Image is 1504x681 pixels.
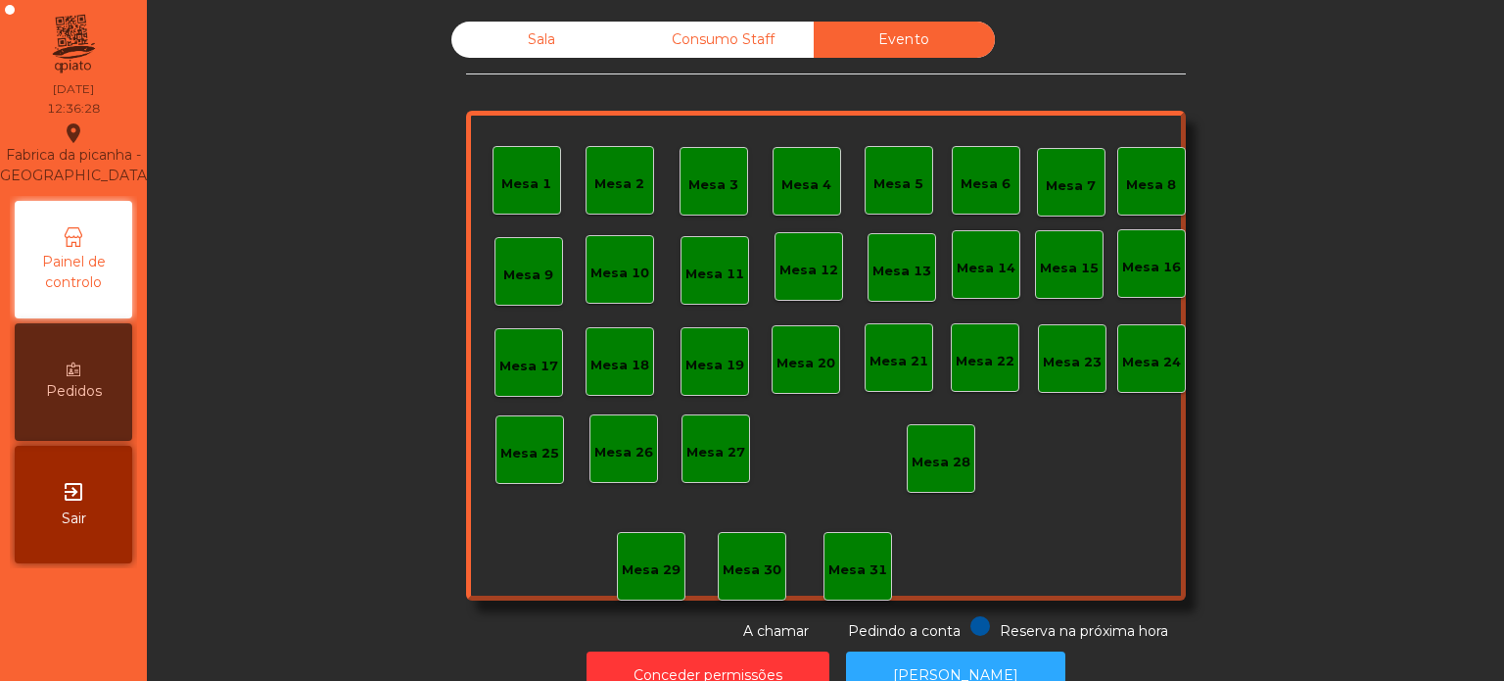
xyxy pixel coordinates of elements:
[590,356,649,375] div: Mesa 18
[62,509,86,529] span: Sair
[1122,258,1181,277] div: Mesa 16
[49,10,97,78] img: qpiato
[779,261,838,280] div: Mesa 12
[686,443,745,462] div: Mesa 27
[776,354,835,373] div: Mesa 20
[957,259,1015,278] div: Mesa 14
[1043,353,1102,372] div: Mesa 23
[828,560,887,580] div: Mesa 31
[848,622,961,640] span: Pedindo a conta
[961,174,1010,194] div: Mesa 6
[743,622,809,640] span: A chamar
[53,80,94,98] div: [DATE]
[869,352,928,371] div: Mesa 21
[1126,175,1176,195] div: Mesa 8
[500,444,559,463] div: Mesa 25
[594,443,653,462] div: Mesa 26
[46,381,102,402] span: Pedidos
[873,174,923,194] div: Mesa 5
[633,22,814,58] div: Consumo Staff
[912,453,970,472] div: Mesa 28
[685,356,744,375] div: Mesa 19
[499,357,558,376] div: Mesa 17
[62,122,85,145] i: location_on
[956,352,1014,371] div: Mesa 22
[501,174,551,194] div: Mesa 1
[1046,176,1096,196] div: Mesa 7
[1040,259,1099,278] div: Mesa 15
[622,560,681,580] div: Mesa 29
[723,560,781,580] div: Mesa 30
[685,265,744,284] div: Mesa 11
[590,264,649,283] div: Mesa 10
[781,175,831,195] div: Mesa 4
[62,480,85,504] i: exit_to_app
[594,174,644,194] div: Mesa 2
[20,252,127,293] span: Painel de controlo
[451,22,633,58] div: Sala
[872,262,931,281] div: Mesa 13
[688,175,738,195] div: Mesa 3
[814,22,995,58] div: Evento
[1122,353,1181,372] div: Mesa 24
[503,266,553,285] div: Mesa 9
[1000,622,1168,640] span: Reserva na próxima hora
[47,100,100,118] div: 12:36:28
